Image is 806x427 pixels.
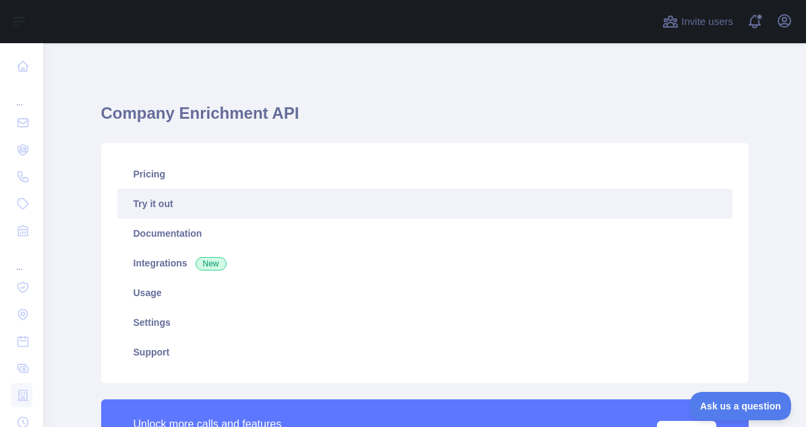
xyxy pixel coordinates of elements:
[660,11,736,32] button: Invite users
[681,14,733,30] span: Invite users
[101,103,749,135] h1: Company Enrichment API
[690,392,793,420] iframe: Toggle Customer Support
[117,337,732,367] a: Support
[196,257,227,271] span: New
[117,219,732,248] a: Documentation
[117,248,732,278] a: Integrations New
[11,246,32,273] div: ...
[117,159,732,189] a: Pricing
[117,189,732,219] a: Try it out
[11,81,32,108] div: ...
[117,278,732,308] a: Usage
[117,308,732,337] a: Settings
